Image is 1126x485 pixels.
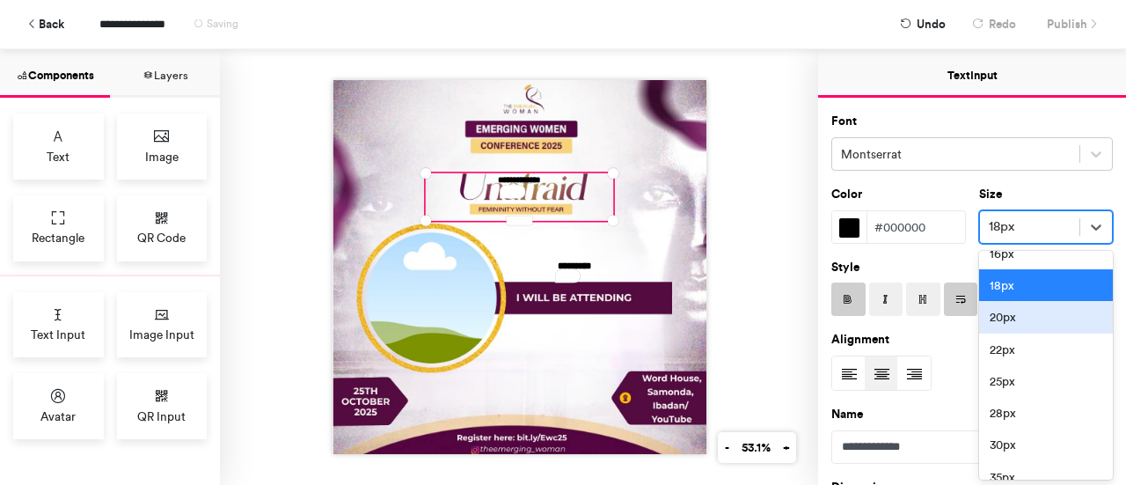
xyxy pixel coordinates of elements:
[831,356,932,391] div: Text Alignment Picker
[831,186,862,203] label: Color
[979,269,1114,301] div: 18px
[831,406,863,423] label: Name
[917,9,946,40] span: Undo
[776,432,796,463] button: +
[40,408,76,425] span: Avatar
[18,9,73,40] button: Back
[979,238,1114,269] div: 16px
[110,49,220,98] button: Layers
[831,259,859,276] label: Style
[31,326,85,343] span: Text Input
[979,365,1114,397] div: 25px
[831,331,889,349] label: Alignment
[426,173,613,220] div: To enrich screen reader interactions, please activate Accessibility in Grammarly extension settings
[137,408,186,425] span: QR Input
[1038,397,1105,464] iframe: Drift Widget Chat Controller
[818,49,1126,98] button: Text Input
[979,429,1114,460] div: 30px
[979,397,1114,429] div: 28px
[145,148,179,165] span: Image
[207,18,238,30] span: Saving
[979,334,1114,365] div: 22px
[735,432,777,463] button: 53.1%
[891,9,954,40] button: Undo
[979,186,1002,203] label: Size
[867,211,965,243] div: #000000
[831,113,857,130] label: Font
[129,326,194,343] span: Image Input
[47,148,69,165] span: Text
[718,432,735,463] button: -
[32,229,84,246] span: Rectangle
[979,301,1114,333] div: 20px
[137,229,186,246] span: QR Code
